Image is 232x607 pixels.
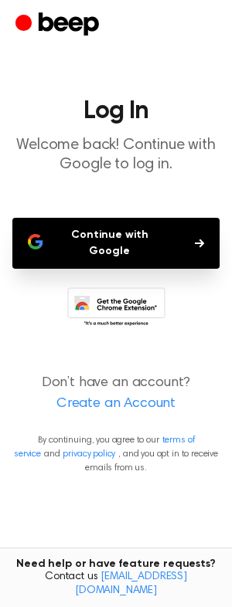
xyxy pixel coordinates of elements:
a: privacy policy [63,449,115,459]
a: [EMAIL_ADDRESS][DOMAIN_NAME] [75,571,187,596]
a: Beep [15,10,103,40]
p: By continuing, you agree to our and , and you opt in to receive emails from us. [12,433,220,475]
a: Create an Account [15,394,217,415]
p: Don’t have an account? [12,373,220,415]
button: Continue with Google [12,218,220,269]
h1: Log In [12,99,220,124]
p: Welcome back! Continue with Google to log in. [12,136,220,175]
span: Contact us [9,571,223,598]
